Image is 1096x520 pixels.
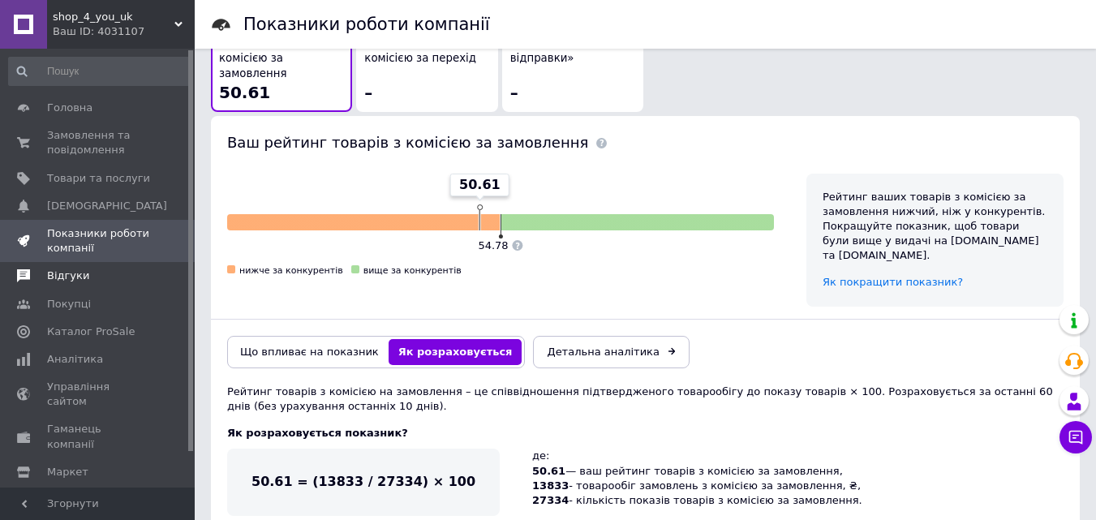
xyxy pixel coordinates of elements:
button: Рейтинг товарів з комісією за перехід– [356,28,497,112]
a: Детальна аналітика [533,336,689,368]
span: Ваш рейтинг товарів з комісією за замовлення [227,134,588,151]
span: Відгуки [47,269,89,283]
button: Рейтинг товарів з комісією за замовлення50.61 [211,28,352,112]
span: 27334 [532,494,569,506]
div: Ваш ID: 4031107 [53,24,195,39]
span: 50.61 = (13833 / 27334) × 100 [251,474,475,489]
span: 50.61 [219,83,270,102]
span: – [364,83,372,102]
span: – [510,83,518,102]
button: Як розраховується [389,339,522,365]
a: Як покращити показник? [823,276,963,288]
span: Аналітика [47,352,103,367]
span: Управління сайтом [47,380,150,409]
span: вище за конкурентів [363,265,462,276]
span: 13833 [532,479,569,492]
span: Рейтинг товарів з комісією за перехід [364,36,489,66]
span: нижче за конкурентів [239,265,343,276]
button: Чат з покупцем [1059,421,1092,453]
button: Що впливає на показник [230,339,389,365]
span: Показники роботи компанії [47,226,150,256]
span: Маркет [47,465,88,479]
span: Головна [47,101,92,115]
button: Товари «Готово до відправки»– [502,28,643,112]
span: Каталог ProSale [47,324,135,339]
span: Покупці [47,297,91,312]
input: Пошук [8,57,191,86]
span: 54.78 [478,239,508,251]
span: Замовлення та повідомлення [47,128,150,157]
div: - кількість показів товарів з комісією за замовлення. [532,493,862,508]
div: Рейтинг ваших товарів з комісією за замовлення нижчий, ніж у конкурентів. Покращуйте показник, що... [823,190,1047,264]
div: — ваш рейтинг товарів з комісією за замовлення, [532,464,862,479]
span: Гаманець компанії [47,422,150,451]
span: де: [532,449,549,462]
span: [DEMOGRAPHIC_DATA] [47,199,167,213]
span: Рейтинг товарів з комісією за замовлення [219,36,344,81]
span: Товари та послуги [47,171,150,186]
span: Рейтинг товарів з комісією на замовлення – це співвідношення підтвердженого товарообігу до показу... [227,385,1053,412]
h1: Показники роботи компанії [243,15,490,34]
span: 50.61 [459,176,501,194]
span: Як розраховується показник? [227,427,408,439]
span: shop_4_you_uk [53,10,174,24]
span: 50.61 [532,465,565,477]
div: - товарообіг замовлень з комісією за замовлення, ₴, [532,479,862,493]
span: Товари «Готово до відправки» [510,36,635,66]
